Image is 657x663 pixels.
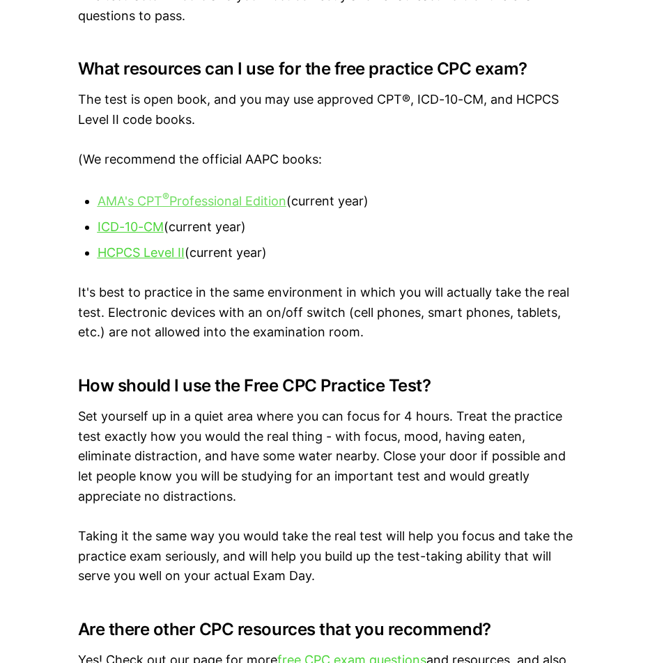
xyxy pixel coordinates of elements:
p: It's best to practice in the same environment in which you will actually take the real test. Elec... [78,283,580,343]
p: Set yourself up in a quiet area where you can focus for 4 hours. Treat the practice test exactly ... [78,407,580,507]
li: (current year) [98,189,580,212]
a: HCPCS Level II [98,245,185,260]
h3: How should I use the Free CPC Practice Test? [78,376,580,396]
h3: What resources can I use for the free practice CPC exam? [78,59,580,79]
sup: ® [162,190,169,203]
a: AMA's CPT®Professional Edition [98,194,286,208]
p: Taking it the same way you would take the real test will help you focus and take the practice exa... [78,526,580,586]
p: (We recommend the official AAPC books: [78,150,580,170]
li: (current year) [98,243,580,263]
u: AMA's CPT Professional Edition [98,194,286,208]
h3: Are there other CPC resources that you recommend? [78,620,580,639]
li: (current year) [98,217,580,237]
p: The test is open book, and you may use approved CPT®, ICD-10-CM, and HCPCS Level II code books. [78,90,580,130]
a: ICD-10-CM [98,219,164,234]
